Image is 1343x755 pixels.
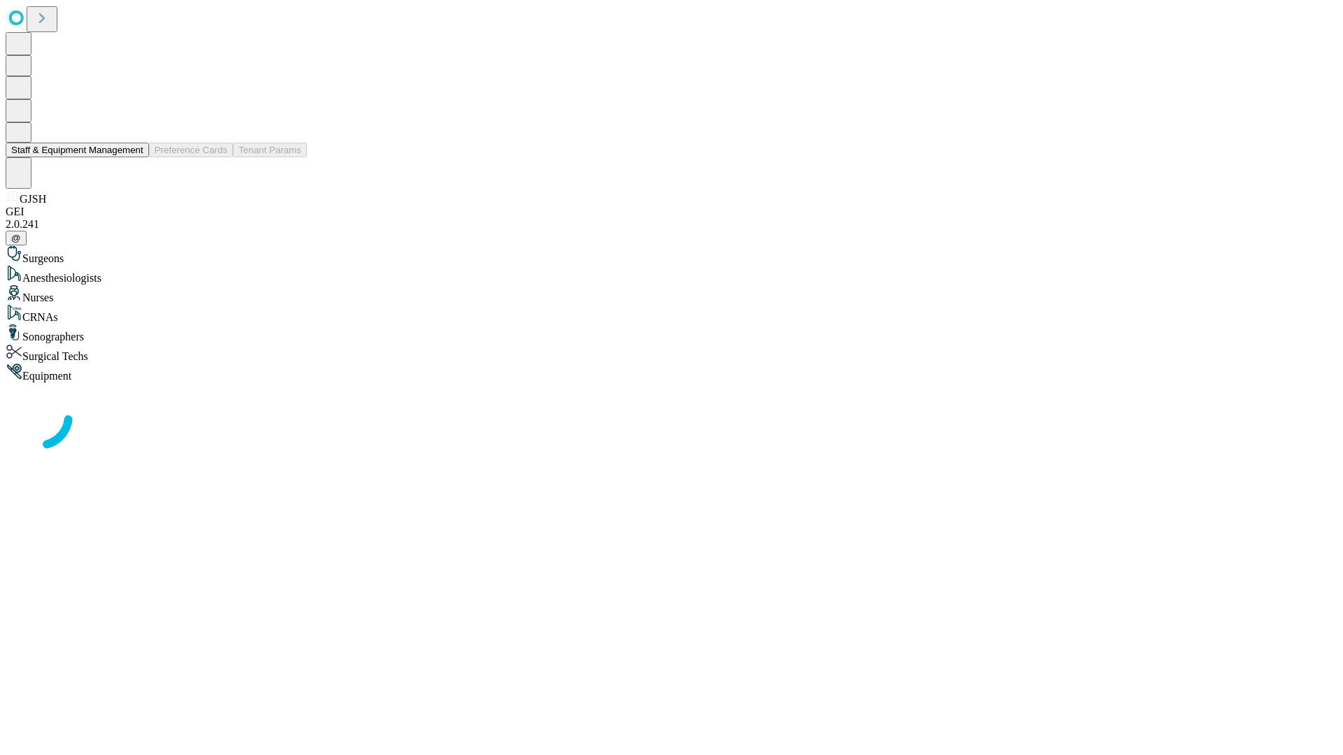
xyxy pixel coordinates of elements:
[6,304,1337,324] div: CRNAs
[6,143,149,157] button: Staff & Equipment Management
[6,285,1337,304] div: Nurses
[233,143,307,157] button: Tenant Params
[6,265,1337,285] div: Anesthesiologists
[20,193,46,205] span: GJSH
[11,233,21,243] span: @
[6,231,27,245] button: @
[6,324,1337,343] div: Sonographers
[6,218,1337,231] div: 2.0.241
[6,363,1337,382] div: Equipment
[6,206,1337,218] div: GEI
[6,343,1337,363] div: Surgical Techs
[149,143,233,157] button: Preference Cards
[6,245,1337,265] div: Surgeons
